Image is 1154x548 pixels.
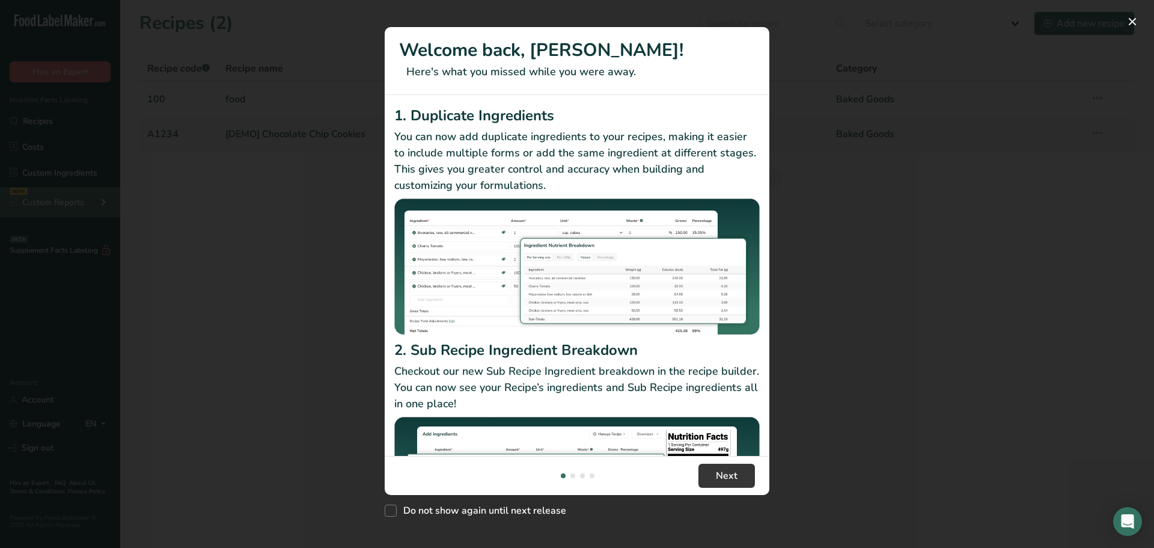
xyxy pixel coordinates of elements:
[394,129,760,194] p: You can now add duplicate ingredients to your recipes, making it easier to include multiple forms...
[397,505,566,517] span: Do not show again until next release
[394,363,760,412] p: Checkout our new Sub Recipe Ingredient breakdown in the recipe builder. You can now see your Reci...
[716,469,737,483] span: Next
[394,105,760,126] h2: 1. Duplicate Ingredients
[394,199,760,335] img: Duplicate Ingredients
[399,64,755,80] p: Here's what you missed while you were away.
[1113,507,1142,536] div: Open Intercom Messenger
[394,339,760,361] h2: 2. Sub Recipe Ingredient Breakdown
[698,464,755,488] button: Next
[399,37,755,64] h1: Welcome back, [PERSON_NAME]!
